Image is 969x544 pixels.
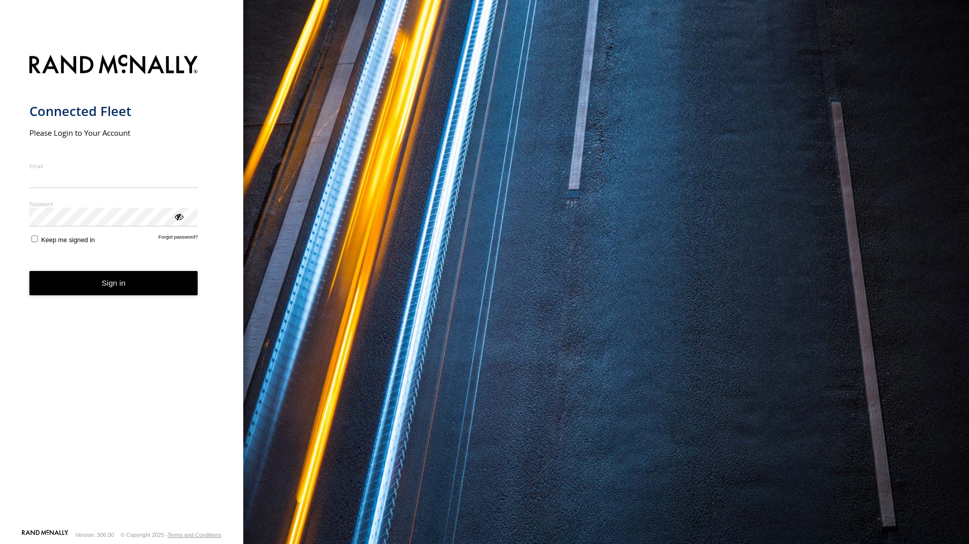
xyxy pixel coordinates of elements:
[76,532,114,538] div: Version: 306.00
[168,532,221,538] a: Terms and Conditions
[29,271,198,296] button: Sign in
[29,103,198,120] h1: Connected Fleet
[121,532,221,538] div: © Copyright 2025 -
[29,49,214,529] form: main
[29,162,198,170] label: Email
[29,128,198,138] h2: Please Login to Your Account
[29,200,198,208] label: Password
[173,211,183,221] div: ViewPassword
[159,234,198,244] a: Forgot password?
[22,530,68,540] a: Visit our Website
[31,236,38,242] input: Keep me signed in
[29,53,198,79] img: Rand McNally
[41,236,95,244] span: Keep me signed in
